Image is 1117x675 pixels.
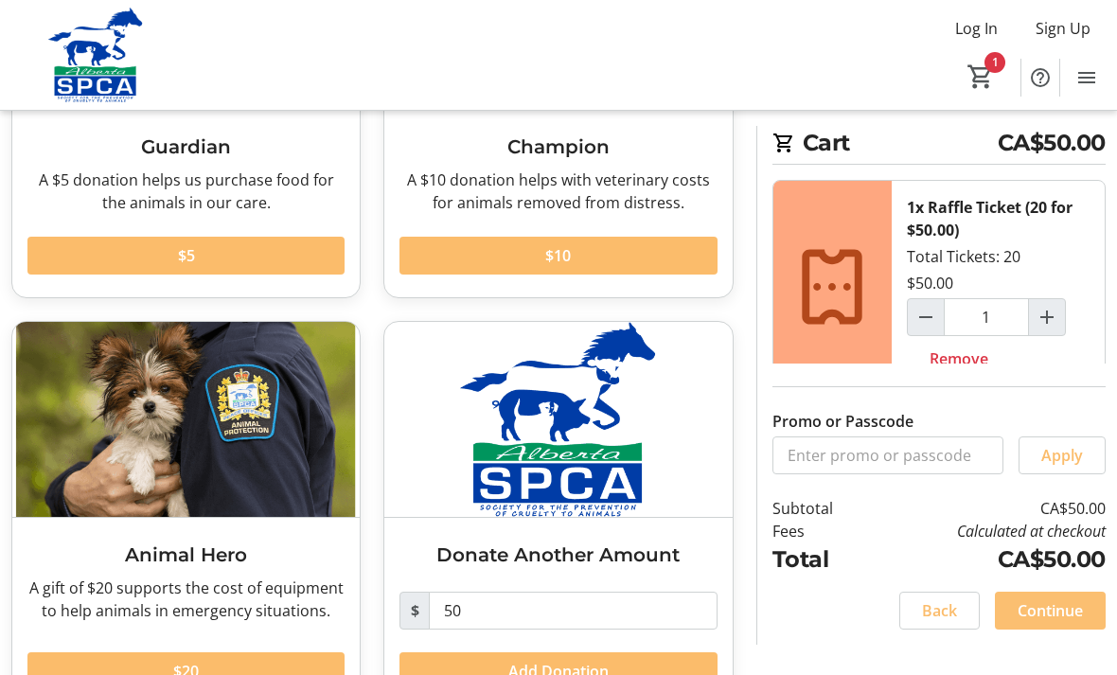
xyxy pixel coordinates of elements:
[178,244,195,267] span: $5
[1021,59,1059,97] button: Help
[940,13,1013,44] button: Log In
[429,592,717,630] input: Donation Amount
[907,196,1090,241] div: 1x Raffle Ticket (20 for $50.00)
[399,169,717,214] div: A $10 donation helps with veterinary costs for animals removed from distress.
[1029,299,1065,335] button: Increment by one
[27,237,345,275] button: $5
[772,410,913,433] label: Promo or Passcode
[892,181,1105,393] div: Total Tickets: 20
[772,497,869,520] td: Subtotal
[1068,59,1106,97] button: Menu
[399,541,717,569] h3: Donate Another Amount
[545,244,571,267] span: $10
[27,577,345,622] div: A gift of $20 supports the cost of equipment to help animals in emergency situations.
[907,272,953,294] div: $50.00
[399,592,430,630] span: $
[964,60,998,94] button: Cart
[399,133,717,161] h3: Champion
[930,347,988,370] span: Remove
[1020,13,1106,44] button: Sign Up
[772,436,1003,474] input: Enter promo or passcode
[922,599,957,622] span: Back
[995,592,1106,630] button: Continue
[869,520,1106,542] td: Calculated at checkout
[399,237,717,275] button: $10
[27,169,345,214] div: A $5 donation helps us purchase food for the animals in our care.
[1018,599,1083,622] span: Continue
[12,322,360,518] img: Animal Hero
[869,542,1106,577] td: CA$50.00
[1041,444,1083,467] span: Apply
[772,126,1106,165] h2: Cart
[384,322,732,518] img: Donate Another Amount
[1019,436,1106,474] button: Apply
[27,133,345,161] h3: Guardian
[1036,17,1090,40] span: Sign Up
[11,8,180,102] img: Alberta SPCA's Logo
[772,520,869,542] td: Fees
[27,541,345,569] h3: Animal Hero
[772,542,869,577] td: Total
[869,497,1106,520] td: CA$50.00
[907,340,1011,378] button: Remove
[955,17,998,40] span: Log In
[998,126,1106,160] span: CA$50.00
[899,592,980,630] button: Back
[944,298,1029,336] input: Raffle Ticket (20 for $50.00) Quantity
[908,299,944,335] button: Decrement by one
